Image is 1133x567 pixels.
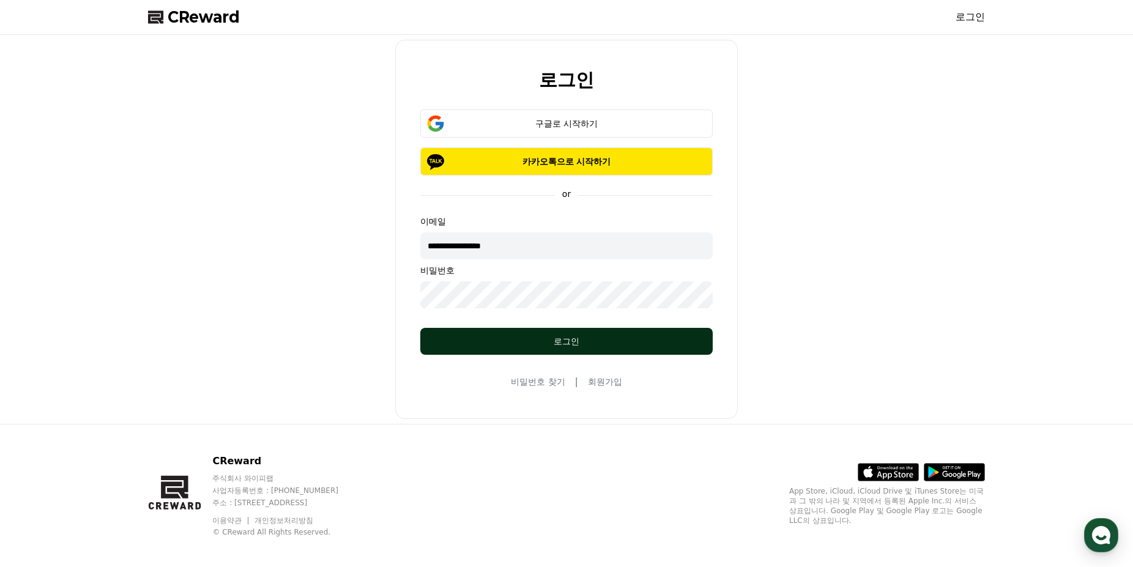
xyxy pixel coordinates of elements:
button: 구글로 시작하기 [420,109,713,138]
button: 카카오톡으로 시작하기 [420,147,713,176]
span: 홈 [39,406,46,416]
div: 로그인 [445,335,688,347]
button: 로그인 [420,328,713,355]
a: 설정 [158,388,235,418]
h2: 로그인 [539,70,594,90]
p: 카카오톡으로 시작하기 [438,155,695,168]
span: | [575,374,578,389]
a: 로그인 [956,10,985,24]
span: 대화 [112,407,127,417]
span: 설정 [189,406,204,416]
a: 개인정보처리방침 [254,516,313,525]
p: App Store, iCloud, iCloud Drive 및 iTunes Store는 미국과 그 밖의 나라 및 지역에서 등록된 Apple Inc.의 서비스 상표입니다. Goo... [789,486,985,525]
span: CReward [168,7,240,27]
p: © CReward All Rights Reserved. [212,527,362,537]
p: 이메일 [420,215,713,228]
a: 대화 [81,388,158,418]
p: or [555,188,578,200]
a: 비밀번호 찾기 [511,376,565,388]
p: 주식회사 와이피랩 [212,473,362,483]
p: 사업자등록번호 : [PHONE_NUMBER] [212,486,362,495]
p: 주소 : [STREET_ADDRESS] [212,498,362,508]
p: CReward [212,454,362,469]
div: 구글로 시작하기 [438,117,695,130]
a: 회원가입 [588,376,622,388]
p: 비밀번호 [420,264,713,276]
a: CReward [148,7,240,27]
a: 홈 [4,388,81,418]
a: 이용약관 [212,516,251,525]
